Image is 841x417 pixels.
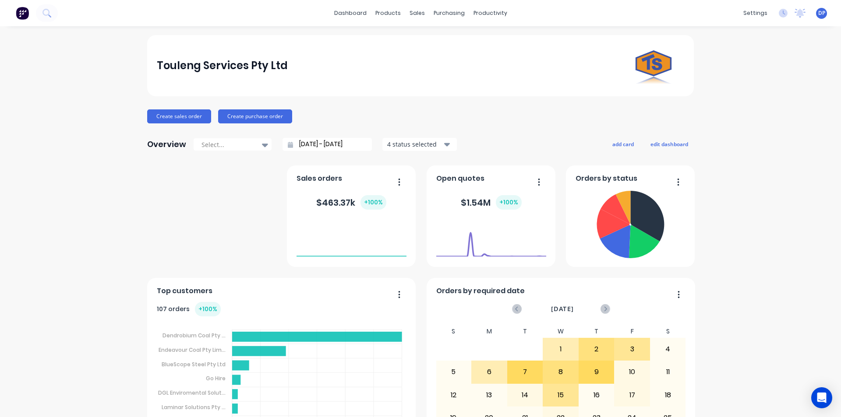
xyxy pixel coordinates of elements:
[162,403,226,411] tspan: Laminar Solutions Pty ...
[579,384,614,406] div: 16
[206,375,226,382] tspan: Go Hire
[159,346,226,354] tspan: Endeavour Coal Pty Lim...
[469,7,512,20] div: productivity
[371,7,405,20] div: products
[543,325,579,338] div: W
[508,361,543,383] div: 7
[579,325,615,338] div: T
[508,384,543,406] div: 14
[645,138,694,150] button: edit dashboard
[543,384,578,406] div: 15
[405,7,429,20] div: sales
[543,338,578,360] div: 1
[316,195,386,210] div: $ 463.37k
[195,302,221,316] div: + 100 %
[429,7,469,20] div: purchasing
[436,384,471,406] div: 12
[543,361,578,383] div: 8
[382,138,457,151] button: 4 status selected
[818,9,825,17] span: DP
[162,360,226,368] tspan: BlueScope Steel Pty Ltd
[387,140,442,149] div: 4 status selected
[623,35,684,96] img: Touleng Services Pty Ltd
[157,57,288,74] div: Touleng Services Pty Ltd
[650,338,686,360] div: 4
[147,109,211,123] button: Create sales order
[615,384,650,406] div: 17
[330,7,371,20] a: dashboard
[579,338,614,360] div: 2
[607,138,640,150] button: add card
[615,338,650,360] div: 3
[158,389,226,396] tspan: DGL Enviromental Solut...
[461,195,522,210] div: $ 1.54M
[650,361,686,383] div: 11
[551,304,574,314] span: [DATE]
[739,7,772,20] div: settings
[218,109,292,123] button: Create purchase order
[507,325,543,338] div: T
[157,286,212,296] span: Top customers
[436,173,484,184] span: Open quotes
[615,361,650,383] div: 10
[436,361,471,383] div: 5
[436,325,472,338] div: S
[472,361,507,383] div: 6
[16,7,29,20] img: Factory
[360,195,386,210] div: + 100 %
[811,387,832,408] div: Open Intercom Messenger
[472,384,507,406] div: 13
[579,361,614,383] div: 9
[297,173,342,184] span: Sales orders
[650,384,686,406] div: 18
[614,325,650,338] div: F
[650,325,686,338] div: S
[157,302,221,316] div: 107 orders
[163,332,226,339] tspan: Dendrobium Coal Pty ...
[147,136,186,153] div: Overview
[496,195,522,210] div: + 100 %
[471,325,507,338] div: M
[576,173,637,184] span: Orders by status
